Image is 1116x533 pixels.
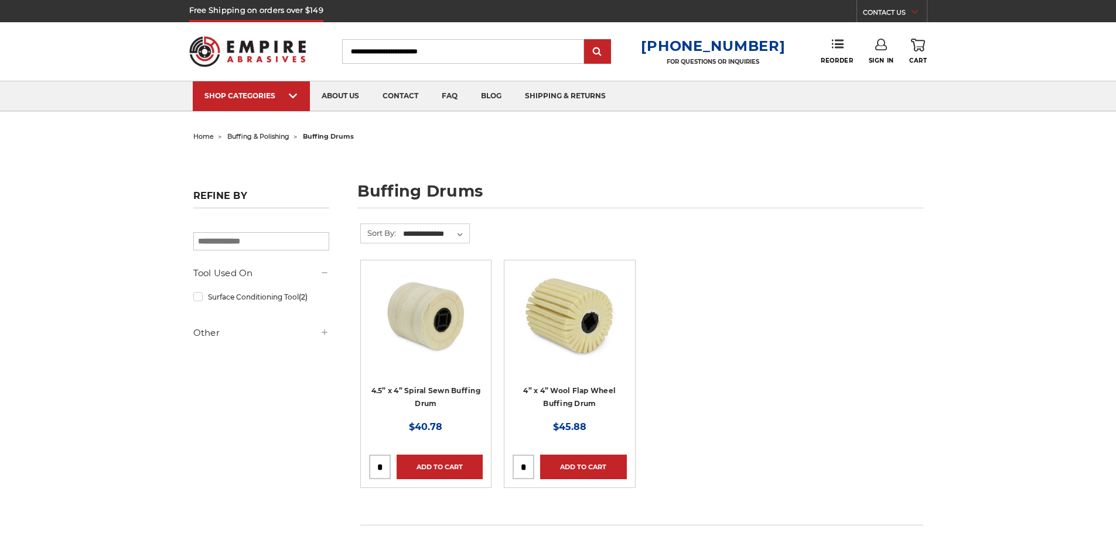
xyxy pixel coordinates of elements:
[586,40,609,64] input: Submit
[369,269,483,382] a: 4.5 Inch Muslin Spiral Sewn Buffing Drum
[193,287,329,307] a: Surface Conditioning Tool(2)
[357,183,923,208] h1: buffing drums
[409,421,442,432] span: $40.78
[909,57,927,64] span: Cart
[821,57,853,64] span: Reorder
[869,57,894,64] span: Sign In
[553,421,586,432] span: $45.88
[379,269,473,362] img: 4.5 Inch Muslin Spiral Sewn Buffing Drum
[523,269,616,362] img: 4 inch buffing and polishing drum
[909,39,927,64] a: Cart
[361,224,396,242] label: Sort By:
[641,58,785,66] p: FOR QUESTIONS OR INQUIRIES
[863,6,927,22] a: CONTACT US
[193,266,329,280] h5: Tool Used On
[204,91,298,100] div: SHOP CATEGORIES
[513,269,626,382] a: 4 inch buffing and polishing drum
[189,29,306,74] img: Empire Abrasives
[193,326,329,340] h5: Other
[540,455,626,479] a: Add to Cart
[303,132,354,140] span: buffing drums
[641,37,785,54] a: [PHONE_NUMBER]
[430,81,469,111] a: faq
[371,386,480,408] a: 4.5” x 4” Spiral Sewn Buffing Drum
[397,455,483,479] a: Add to Cart
[193,132,214,140] a: home
[523,386,616,408] a: 4” x 4” Wool Flap Wheel Buffing Drum
[193,190,329,208] h5: Refine by
[821,39,853,64] a: Reorder
[401,225,469,243] select: Sort By:
[469,81,513,111] a: blog
[371,81,430,111] a: contact
[299,293,308,301] span: (2)
[513,81,617,111] a: shipping & returns
[310,81,371,111] a: about us
[227,132,289,140] a: buffing & polishing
